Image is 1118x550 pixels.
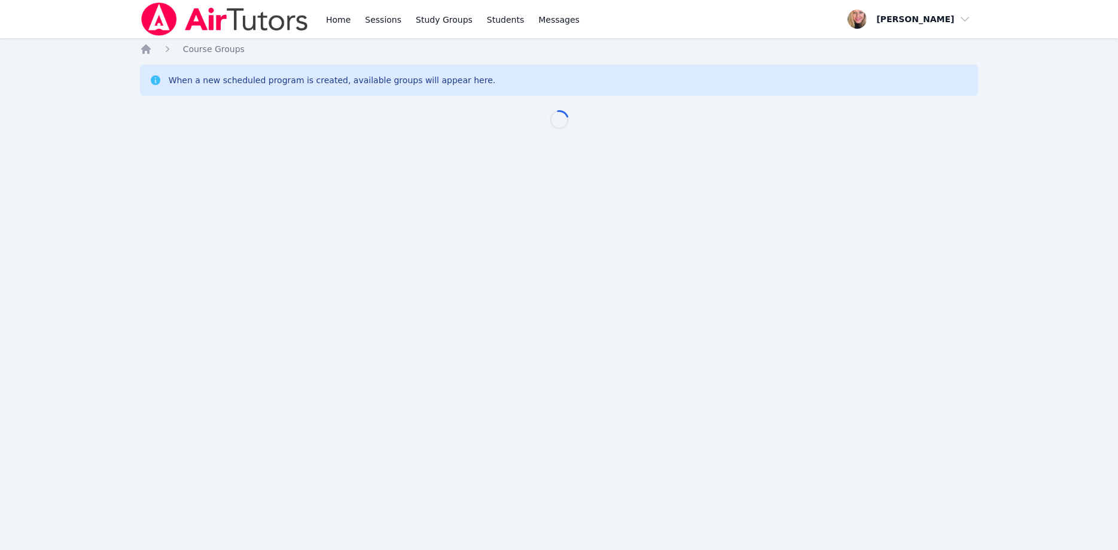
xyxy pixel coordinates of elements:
div: When a new scheduled program is created, available groups will appear here. [169,74,496,86]
img: Air Tutors [140,2,309,36]
span: Course Groups [183,44,245,54]
a: Course Groups [183,43,245,55]
span: Messages [538,14,580,26]
nav: Breadcrumb [140,43,979,55]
